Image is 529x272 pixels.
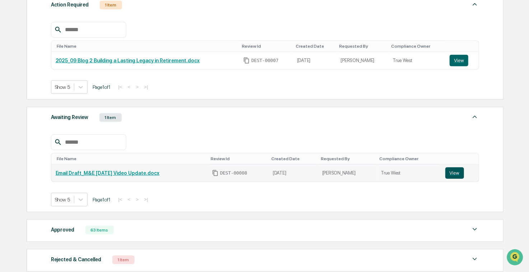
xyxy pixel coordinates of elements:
img: caret [471,113,479,121]
span: Copy Id [243,57,250,64]
button: >| [142,196,150,202]
button: < [126,84,133,90]
div: Toggle SortBy [271,156,315,161]
a: Powered byPylon [51,121,87,127]
button: Start new chat [122,57,131,65]
div: 1 Item [112,256,135,264]
button: View [445,167,464,179]
button: > [134,196,141,202]
div: 🔎 [7,104,13,110]
div: 1 Item [99,113,122,122]
div: We're available if you need us! [24,62,91,67]
a: Email Draft_M&E [DATE] Video Update.docx [56,170,160,176]
span: Attestations [59,90,89,97]
div: Rejected & Cancelled [51,255,102,264]
img: caret [471,225,479,234]
button: >| [142,84,150,90]
a: View [450,55,474,66]
div: Toggle SortBy [296,44,334,49]
span: Pylon [71,121,87,127]
div: Toggle SortBy [447,156,476,161]
div: Toggle SortBy [451,44,476,49]
div: Awaiting Review [51,113,89,122]
a: 🖐️Preclearance [4,87,49,100]
span: DEST-00007 [251,58,278,63]
div: 63 Items [85,226,114,234]
button: > [134,84,141,90]
button: View [450,55,468,66]
div: Toggle SortBy [57,44,237,49]
div: Toggle SortBy [391,44,443,49]
div: 🖐️ [7,91,13,96]
span: DEST-00008 [220,170,247,176]
td: [DATE] [268,164,318,182]
div: Toggle SortBy [242,44,290,49]
a: 🔎Data Lookup [4,101,48,114]
span: Page 1 of 1 [93,84,111,90]
td: [DATE] [293,52,337,69]
td: [PERSON_NAME] [318,164,377,182]
iframe: Open customer support [506,248,525,268]
a: 🗄️Attestations [49,87,92,100]
div: Toggle SortBy [321,156,374,161]
td: True West [388,52,445,69]
a: View [445,167,475,179]
span: Data Lookup [14,104,45,111]
button: |< [116,196,125,202]
div: Approved [51,225,75,234]
div: Toggle SortBy [57,156,205,161]
td: [PERSON_NAME] [337,52,389,69]
span: Copy Id [212,170,219,176]
div: Toggle SortBy [211,156,266,161]
img: 1746055101610-c473b297-6a78-478c-a979-82029cc54cd1 [7,54,20,67]
a: 2025_09 Blog 2 Building a Lasting Legacy in Retirement.docx [56,58,200,63]
div: 🗄️ [52,91,58,96]
p: How can we help? [7,15,131,26]
div: Toggle SortBy [379,156,438,161]
td: True West [376,164,441,182]
img: caret [471,255,479,263]
div: Toggle SortBy [340,44,386,49]
span: Preclearance [14,90,46,97]
button: < [126,196,133,202]
button: |< [116,84,125,90]
div: 1 Item [100,1,122,9]
div: Start new chat [24,54,118,62]
span: Page 1 of 1 [93,197,111,202]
